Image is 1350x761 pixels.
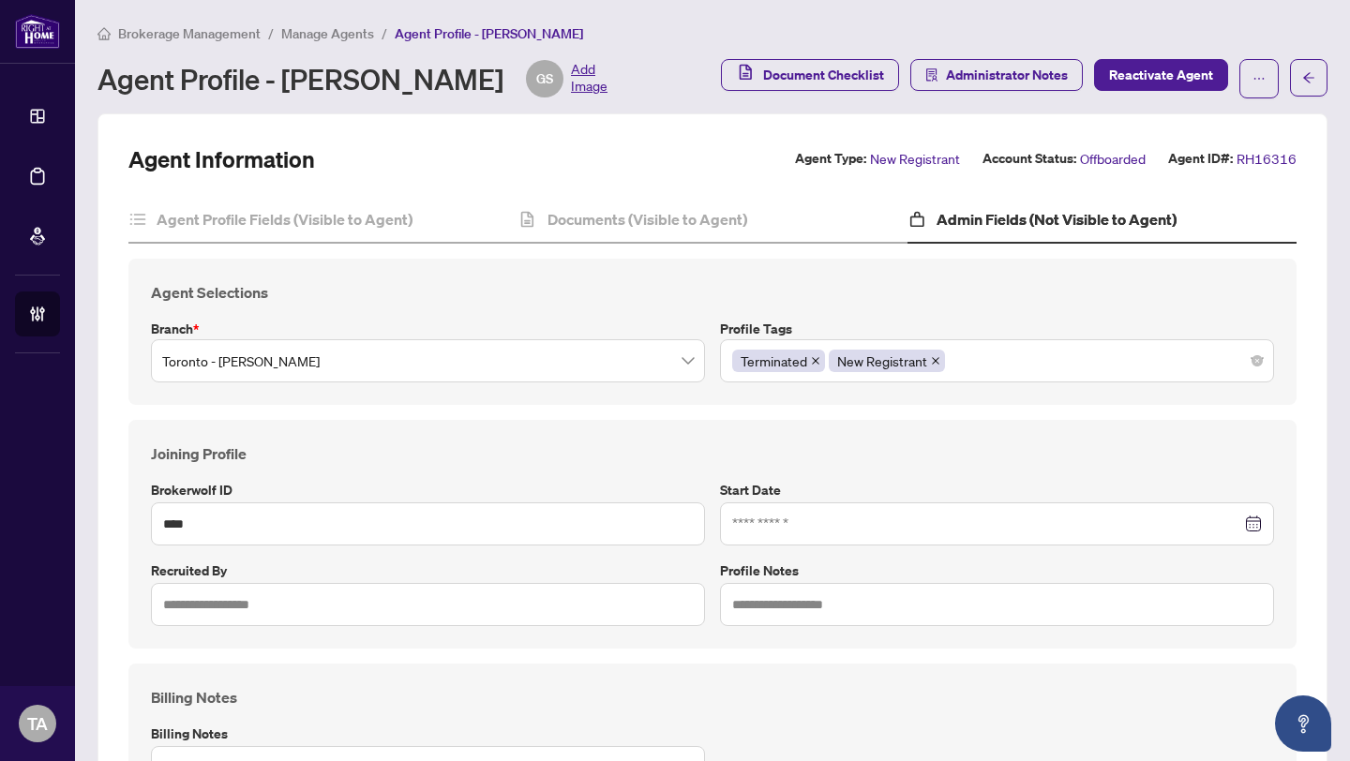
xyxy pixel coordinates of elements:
[1252,72,1266,85] span: ellipsis
[741,351,807,371] span: Terminated
[1237,148,1297,170] span: RH16316
[720,480,1274,500] label: Start Date
[151,442,1274,465] h4: Joining Profile
[382,22,387,44] li: /
[763,60,884,90] span: Document Checklist
[395,25,583,42] span: Agent Profile - [PERSON_NAME]
[811,356,820,366] span: close
[27,710,48,737] span: TA
[151,560,705,581] label: Recruited by
[151,480,705,500] label: Brokerwolf ID
[157,208,412,231] h4: Agent Profile Fields (Visible to Agent)
[720,560,1274,581] label: Profile Notes
[925,68,938,82] span: solution
[931,356,940,366] span: close
[151,281,1274,304] h4: Agent Selections
[151,724,705,744] label: Billing Notes
[837,351,927,371] span: New Registrant
[151,319,705,339] label: Branch
[795,148,866,170] label: Agent Type:
[982,148,1076,170] label: Account Status:
[151,686,1274,709] h4: Billing Notes
[937,208,1177,231] h4: Admin Fields (Not Visible to Agent)
[721,59,899,91] button: Document Checklist
[128,144,315,174] h2: Agent Information
[97,27,111,40] span: home
[870,148,960,170] span: New Registrant
[1094,59,1228,91] button: Reactivate Agent
[162,343,694,379] span: Toronto - Don Mills
[1252,355,1263,366] span: close-circle
[720,319,1274,339] label: Profile Tags
[547,208,747,231] h4: Documents (Visible to Agent)
[268,22,274,44] li: /
[910,59,1083,91] button: Administrator Notes
[829,350,945,372] span: New Registrant
[1168,148,1233,170] label: Agent ID#:
[1275,695,1331,752] button: Open asap
[1302,71,1315,84] span: arrow-left
[1080,148,1146,170] span: Offboarded
[118,25,261,42] span: Brokerage Management
[97,60,607,97] div: Agent Profile - [PERSON_NAME]
[536,68,553,89] span: GS
[732,350,825,372] span: Terminated
[1109,60,1213,90] span: Reactivate Agent
[281,25,374,42] span: Manage Agents
[15,14,60,49] img: logo
[946,60,1068,90] span: Administrator Notes
[571,60,607,97] span: Add Image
